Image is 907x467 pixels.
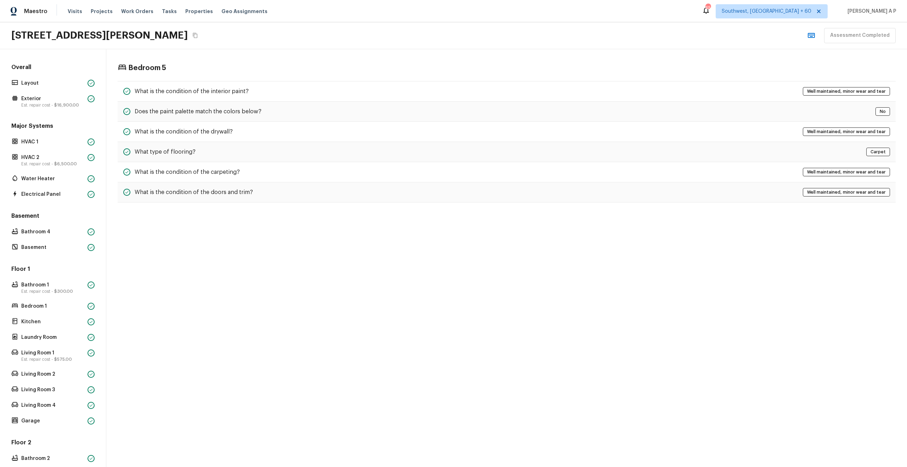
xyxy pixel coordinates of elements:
[135,128,233,136] h5: What is the condition of the drywall?
[21,80,85,87] p: Layout
[191,31,200,40] button: Copy Address
[21,289,85,294] p: Est. repair cost -
[21,357,85,362] p: Est. repair cost -
[21,402,85,409] p: Living Room 4
[21,228,85,235] p: Bathroom 4
[10,122,96,131] h5: Major Systems
[21,95,85,102] p: Exterior
[91,8,113,15] span: Projects
[24,8,47,15] span: Maestro
[128,63,166,73] h4: Bedroom 5
[21,349,85,357] p: Living Room 1
[21,175,85,182] p: Water Heater
[21,191,85,198] p: Electrical Panel
[54,289,73,294] span: $300.00
[221,8,267,15] span: Geo Assignments
[162,9,177,14] span: Tasks
[21,386,85,393] p: Living Room 3
[21,281,85,289] p: Bathroom 1
[135,108,261,115] h5: Does the paint palette match the colors below?
[805,128,888,135] span: Well maintained, minor wear and tear
[21,244,85,251] p: Basement
[185,8,213,15] span: Properties
[135,87,249,95] h5: What is the condition of the interior paint?
[805,169,888,176] span: Well maintained, minor wear and tear
[705,4,710,11] div: 651
[68,8,82,15] span: Visits
[21,161,85,167] p: Est. repair cost -
[10,63,96,73] h5: Overall
[21,102,85,108] p: Est. repair cost -
[10,439,96,448] h5: Floor 2
[722,8,811,15] span: Southwest, [GEOGRAPHIC_DATA] + 60
[10,212,96,221] h5: Basement
[11,29,188,42] h2: [STREET_ADDRESS][PERSON_NAME]
[54,357,72,361] span: $575.00
[21,334,85,341] p: Laundry Room
[805,189,888,196] span: Well maintained, minor wear and tear
[845,8,896,15] span: [PERSON_NAME] A P
[10,265,96,274] h5: Floor 1
[868,148,888,155] span: Carpet
[21,455,85,462] p: Bathroom 2
[54,162,77,166] span: $6,500.00
[21,318,85,325] p: Kitchen
[121,8,153,15] span: Work Orders
[21,303,85,310] p: Bedroom 1
[21,154,85,161] p: HVAC 2
[54,103,79,107] span: $16,900.00
[877,108,888,115] span: No
[805,88,888,95] span: Well maintained, minor wear and tear
[21,138,85,146] p: HVAC 1
[135,148,196,156] h5: What type of flooring?
[21,417,85,425] p: Garage
[135,188,253,196] h5: What is the condition of the doors and trim?
[21,371,85,378] p: Living Room 2
[135,168,240,176] h5: What is the condition of the carpeting?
